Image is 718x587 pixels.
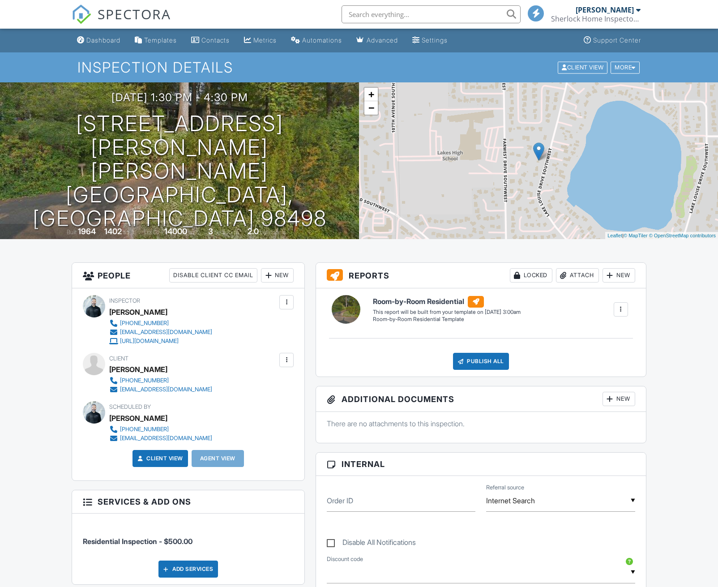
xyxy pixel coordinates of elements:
[109,376,212,385] a: [PHONE_NUMBER]
[109,297,140,304] span: Inspector
[201,36,230,44] div: Contacts
[144,229,163,236] span: Lot Size
[373,308,521,316] div: This report will be built from your template on [DATE] 3:00am
[316,263,646,288] h3: Reports
[287,32,346,49] a: Automations (Basic)
[98,4,171,23] span: SPECTORA
[169,268,257,283] div: Disable Client CC Email
[120,329,212,336] div: [EMAIL_ADDRESS][DOMAIN_NAME]
[83,520,294,553] li: Service: Residential Inspection
[72,263,304,288] h3: People
[109,411,167,425] div: [PERSON_NAME]
[327,419,635,428] p: There are no attachments to this inspection.
[109,305,167,319] div: [PERSON_NAME]
[67,229,77,236] span: Built
[624,233,648,238] a: © MapTiler
[120,377,169,384] div: [PHONE_NUMBER]
[327,496,353,506] label: Order ID
[164,227,187,236] div: 14000
[120,338,179,345] div: [URL][DOMAIN_NAME]
[342,5,521,23] input: Search everything...
[120,426,169,433] div: [PHONE_NUMBER]
[261,268,294,283] div: New
[240,32,280,49] a: Metrics
[248,227,259,236] div: 2.0
[327,555,363,563] label: Discount code
[486,484,524,492] label: Referral source
[131,32,180,49] a: Templates
[109,355,128,362] span: Client
[120,435,212,442] div: [EMAIL_ADDRESS][DOMAIN_NAME]
[603,268,635,283] div: New
[603,392,635,406] div: New
[120,320,169,327] div: [PHONE_NUMBER]
[136,454,183,463] a: Client View
[353,32,402,49] a: Advanced
[373,296,521,308] h6: Room-by-Room Residential
[104,227,122,236] div: 1402
[364,88,378,101] a: Zoom in
[593,36,641,44] div: Support Center
[260,229,286,236] span: bathrooms
[510,268,552,283] div: Locked
[373,316,521,323] div: Room-by-Room Residential Template
[253,36,277,44] div: Metrics
[556,268,599,283] div: Attach
[72,12,171,31] a: SPECTORA
[109,363,167,376] div: [PERSON_NAME]
[86,36,120,44] div: Dashboard
[111,91,248,103] h3: [DATE] 1:30 pm - 4:30 pm
[364,101,378,115] a: Zoom out
[77,60,641,75] h1: Inspection Details
[109,434,212,443] a: [EMAIL_ADDRESS][DOMAIN_NAME]
[120,386,212,393] div: [EMAIL_ADDRESS][DOMAIN_NAME]
[144,36,177,44] div: Templates
[109,403,151,410] span: Scheduled By
[83,537,192,546] span: Residential Inspection - $500.00
[188,32,233,49] a: Contacts
[327,538,416,549] label: Disable All Notifications
[188,229,200,236] span: sq.ft.
[302,36,342,44] div: Automations
[607,233,622,238] a: Leaflet
[551,14,641,23] div: Sherlock Home Inspector LLC
[72,490,304,514] h3: Services & Add ons
[409,32,451,49] a: Settings
[422,36,448,44] div: Settings
[367,36,398,44] div: Advanced
[576,5,634,14] div: [PERSON_NAME]
[580,32,645,49] a: Support Center
[649,233,716,238] a: © OpenStreetMap contributors
[158,561,218,578] div: Add Services
[109,328,212,337] a: [EMAIL_ADDRESS][DOMAIN_NAME]
[123,229,136,236] span: sq. ft.
[14,112,345,230] h1: [STREET_ADDRESS][PERSON_NAME][PERSON_NAME] [GEOGRAPHIC_DATA], [GEOGRAPHIC_DATA] 98498
[214,229,239,236] span: bedrooms
[109,385,212,394] a: [EMAIL_ADDRESS][DOMAIN_NAME]
[453,353,509,370] div: Publish All
[558,61,607,73] div: Client View
[109,319,212,328] a: [PHONE_NUMBER]
[208,227,213,236] div: 3
[109,425,212,434] a: [PHONE_NUMBER]
[605,232,718,240] div: |
[72,4,91,24] img: The Best Home Inspection Software - Spectora
[611,61,640,73] div: More
[109,337,212,346] a: [URL][DOMAIN_NAME]
[557,64,610,70] a: Client View
[316,453,646,476] h3: Internal
[78,227,96,236] div: 1964
[73,32,124,49] a: Dashboard
[316,386,646,412] h3: Additional Documents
